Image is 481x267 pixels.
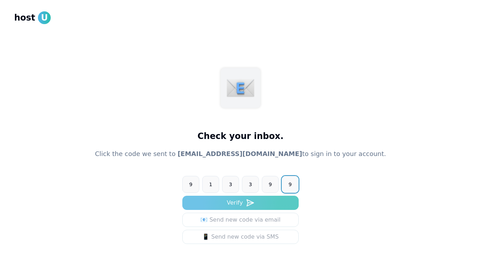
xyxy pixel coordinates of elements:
button: Verify [182,196,299,210]
p: Click the code we sent to to sign in to your account. [95,149,386,159]
div: 📱 Send new code via SMS [202,233,278,241]
img: mail [226,74,255,102]
a: hostU [14,11,51,24]
button: 📱 Send new code via SMS [182,230,299,244]
span: host [14,12,35,23]
span: [EMAIL_ADDRESS][DOMAIN_NAME] [178,150,302,157]
a: 📧 Send new code via email [182,213,299,227]
h1: Check your inbox. [198,130,284,142]
span: U [38,11,51,24]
